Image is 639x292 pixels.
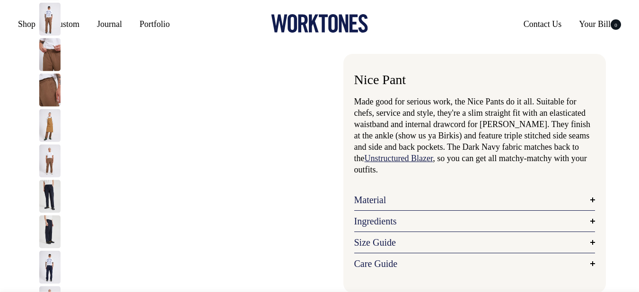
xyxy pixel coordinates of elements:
a: Unstructured Blazer [365,154,433,163]
a: Care Guide [354,258,595,269]
a: Contact Us [520,16,566,33]
a: Your Bill0 [575,16,625,33]
span: , so you can get all matchy-matchy with your outfits. [354,154,587,174]
a: Ingredients [354,215,595,227]
span: Made good for serious work, the Nice Pants do it all. Suitable for chefs, service and style, they... [354,97,591,163]
a: Size Guide [354,237,595,248]
a: Custom [49,16,83,33]
a: Portfolio [136,16,174,33]
h1: Nice Pant [354,73,595,87]
a: Journal [93,16,126,33]
img: chocolate [39,38,61,71]
img: chocolate [39,3,61,36]
a: Shop [14,16,39,33]
span: 0 [611,19,621,30]
a: Material [354,194,595,206]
